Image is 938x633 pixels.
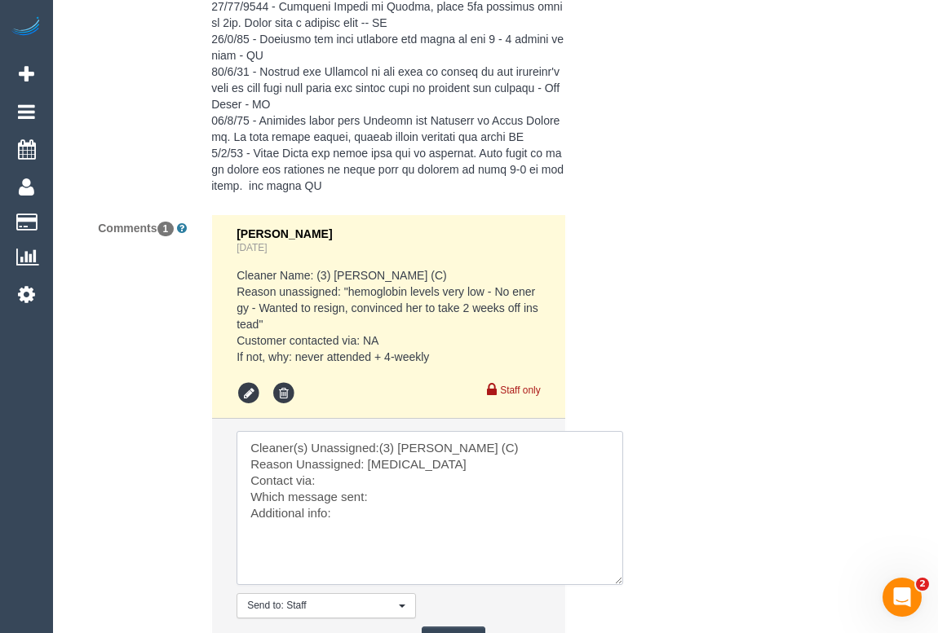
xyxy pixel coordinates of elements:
a: [DATE] [237,242,267,253]
pre: Cleaner Name: (3) [PERSON_NAME] (C) Reason unassigned: "hemoglobin levels very low - No energy - ... [237,267,540,365]
small: Staff only [500,385,540,396]
span: [PERSON_NAME] [237,227,332,240]
iframe: Intercom live chat [883,578,922,617]
img: Automaid Logo [10,16,42,39]
span: 2 [916,578,929,591]
button: Send to: Staff [237,593,416,618]
span: 1 [157,222,175,236]
label: Comments [57,214,199,236]
span: Send to: Staff [247,599,395,613]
